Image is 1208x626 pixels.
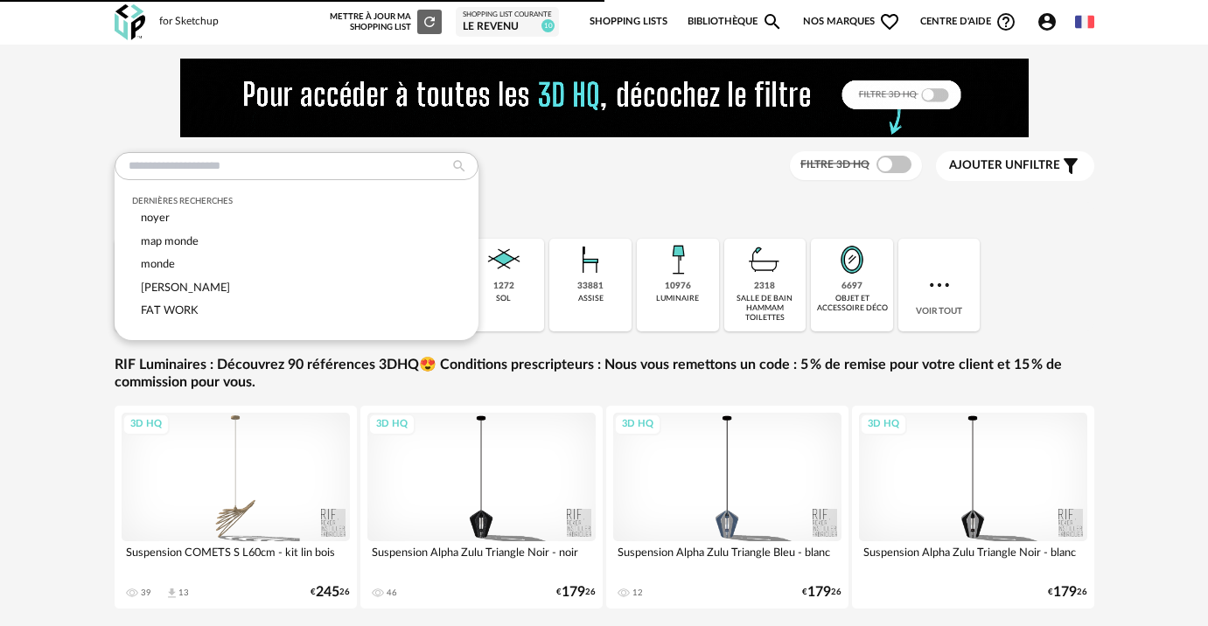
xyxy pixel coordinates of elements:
[688,3,784,40] a: BibliothèqueMagnify icon
[590,3,667,40] a: Shopping Lists
[665,281,691,292] div: 10976
[122,541,350,576] div: Suspension COMETS S L60cm - kit lin bois
[949,159,1023,171] span: Ajouter un
[496,294,511,303] div: sol
[115,406,357,609] a: 3D HQ Suspension COMETS S L60cm - kit lin bois 39 Download icon 13 €24526
[859,541,1087,576] div: Suspension Alpha Zulu Triangle Noir - blanc
[898,239,981,331] div: Voir tout
[141,236,199,247] span: map monde
[949,158,1060,173] span: filtre
[115,4,145,40] img: OXP
[614,414,661,435] div: 3D HQ
[762,11,783,32] span: Magnify icon
[422,17,437,26] span: Refresh icon
[115,356,1094,393] a: RIF Luminaires : Découvrez 90 références 3DHQ😍 Conditions prescripteurs : Nous vous remettons un ...
[632,588,643,598] div: 12
[180,59,1029,137] img: FILTRE%20HQ%20NEW_V1%20(4).gif
[367,541,596,576] div: Suspension Alpha Zulu Triangle Noir - noir
[920,11,1017,32] span: Centre d'aideHelp Circle Outline icon
[141,259,175,269] span: monde
[1060,156,1081,177] span: Filter icon
[541,19,555,32] span: 10
[803,3,901,40] span: Nos marques
[165,587,178,600] span: Download icon
[606,406,848,609] a: 3D HQ Suspension Alpha Zulu Triangle Bleu - blanc 12 €17926
[1037,11,1058,32] span: Account Circle icon
[879,11,900,32] span: Heart Outline icon
[936,151,1094,181] button: Ajouter unfiltre Filter icon
[483,239,525,281] img: Sol.png
[754,281,775,292] div: 2318
[569,239,611,281] img: Assise.png
[816,294,888,314] div: objet et accessoire déco
[159,15,219,29] div: for Sketchup
[556,587,596,598] div: € 26
[463,10,552,19] div: Shopping List courante
[800,159,869,170] span: Filtre 3D HQ
[122,414,170,435] div: 3D HQ
[613,541,841,576] div: Suspension Alpha Zulu Triangle Bleu - blanc
[1053,587,1077,598] span: 179
[316,587,339,598] span: 245
[178,588,189,598] div: 13
[311,587,350,598] div: € 26
[925,271,953,299] img: more.7b13dc1.svg
[463,20,552,34] div: LE REVENU
[852,406,1094,609] a: 3D HQ Suspension Alpha Zulu Triangle Noir - blanc €17926
[807,587,831,598] span: 179
[1075,12,1094,31] img: fr
[141,305,198,316] span: FAT WORK
[744,239,786,281] img: Salle%20de%20bain.png
[730,294,801,323] div: salle de bain hammam toilettes
[656,294,699,303] div: luminaire
[360,406,603,609] a: 3D HQ Suspension Alpha Zulu Triangle Noir - noir 46 €17926
[141,212,170,223] span: noyer
[578,294,604,303] div: assise
[132,196,461,206] div: Dernières recherches
[463,10,552,33] a: Shopping List courante LE REVENU 10
[802,587,841,598] div: € 26
[387,588,397,598] div: 46
[493,281,514,292] div: 1272
[141,588,151,598] div: 39
[368,414,415,435] div: 3D HQ
[141,282,230,293] span: [PERSON_NAME]
[995,11,1016,32] span: Help Circle Outline icon
[831,239,873,281] img: Miroir.png
[562,587,585,598] span: 179
[577,281,604,292] div: 33881
[860,414,907,435] div: 3D HQ
[1048,587,1087,598] div: € 26
[841,281,862,292] div: 6697
[657,239,699,281] img: Luminaire.png
[1037,11,1065,32] span: Account Circle icon
[330,10,442,34] div: Mettre à jour ma Shopping List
